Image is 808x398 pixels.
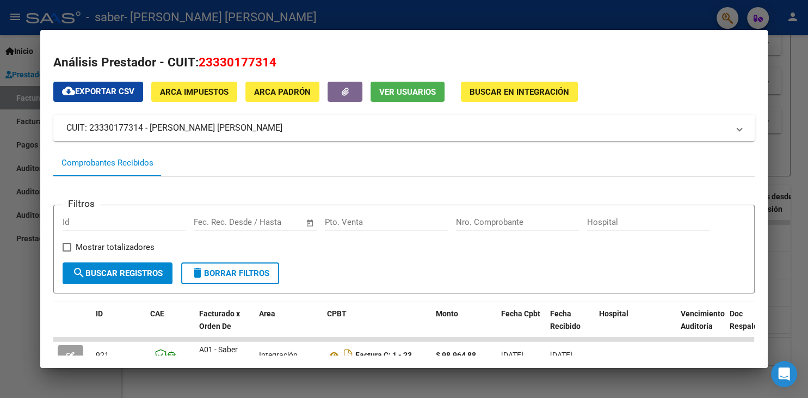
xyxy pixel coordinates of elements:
[546,302,595,350] datatable-header-cell: Fecha Recibido
[150,309,164,318] span: CAE
[61,157,153,169] div: Comprobantes Recibidos
[327,309,347,318] span: CPBT
[461,82,578,102] button: Buscar en Integración
[146,302,195,350] datatable-header-cell: CAE
[191,266,204,279] mat-icon: delete
[676,302,725,350] datatable-header-cell: Vencimiento Auditoría
[771,361,797,387] div: Open Intercom Messenger
[66,121,729,134] mat-panel-title: CUIT: 23330177314 - [PERSON_NAME] [PERSON_NAME]
[96,309,103,318] span: ID
[595,302,676,350] datatable-header-cell: Hospital
[550,309,581,330] span: Fecha Recibido
[470,87,569,97] span: Buscar en Integración
[323,302,431,350] datatable-header-cell: CPBT
[497,302,546,350] datatable-header-cell: Fecha Cpbt
[63,262,172,284] button: Buscar Registros
[436,351,476,359] strong: $ 98.964,88
[255,302,323,350] datatable-header-cell: Area
[730,309,779,330] span: Doc Respaldatoria
[259,309,275,318] span: Area
[431,302,497,350] datatable-header-cell: Monto
[371,82,445,102] button: Ver Usuarios
[53,82,143,102] button: Exportar CSV
[599,309,628,318] span: Hospital
[304,217,316,229] button: Open calendar
[355,351,412,360] strong: Factura C: 1 - 23
[191,268,269,278] span: Borrar Filtros
[245,82,319,102] button: ARCA Padrón
[199,55,276,69] span: 23330177314
[194,217,238,227] input: Fecha inicio
[72,268,163,278] span: Buscar Registros
[725,302,791,350] datatable-header-cell: Doc Respaldatoria
[91,302,146,350] datatable-header-cell: ID
[181,262,279,284] button: Borrar Filtros
[96,351,109,359] span: 921
[501,351,523,359] span: [DATE]
[63,197,100,211] h3: Filtros
[195,302,255,350] datatable-header-cell: Facturado x Orden De
[76,241,155,254] span: Mostrar totalizadores
[254,87,311,97] span: ARCA Padrón
[550,351,572,359] span: [DATE]
[53,115,755,141] mat-expansion-panel-header: CUIT: 23330177314 - [PERSON_NAME] [PERSON_NAME]
[53,53,755,72] h2: Análisis Prestador - CUIT:
[199,309,240,330] span: Facturado x Orden De
[72,266,85,279] mat-icon: search
[436,309,458,318] span: Monto
[501,309,540,318] span: Fecha Cpbt
[151,82,237,102] button: ARCA Impuestos
[62,84,75,97] mat-icon: cloud_download
[681,309,725,330] span: Vencimiento Auditoría
[379,87,436,97] span: Ver Usuarios
[199,345,238,366] span: A01 - Saber Salud
[62,87,134,96] span: Exportar CSV
[160,87,229,97] span: ARCA Impuestos
[341,346,355,364] i: Descargar documento
[259,351,298,359] span: Integración
[248,217,300,227] input: Fecha fin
